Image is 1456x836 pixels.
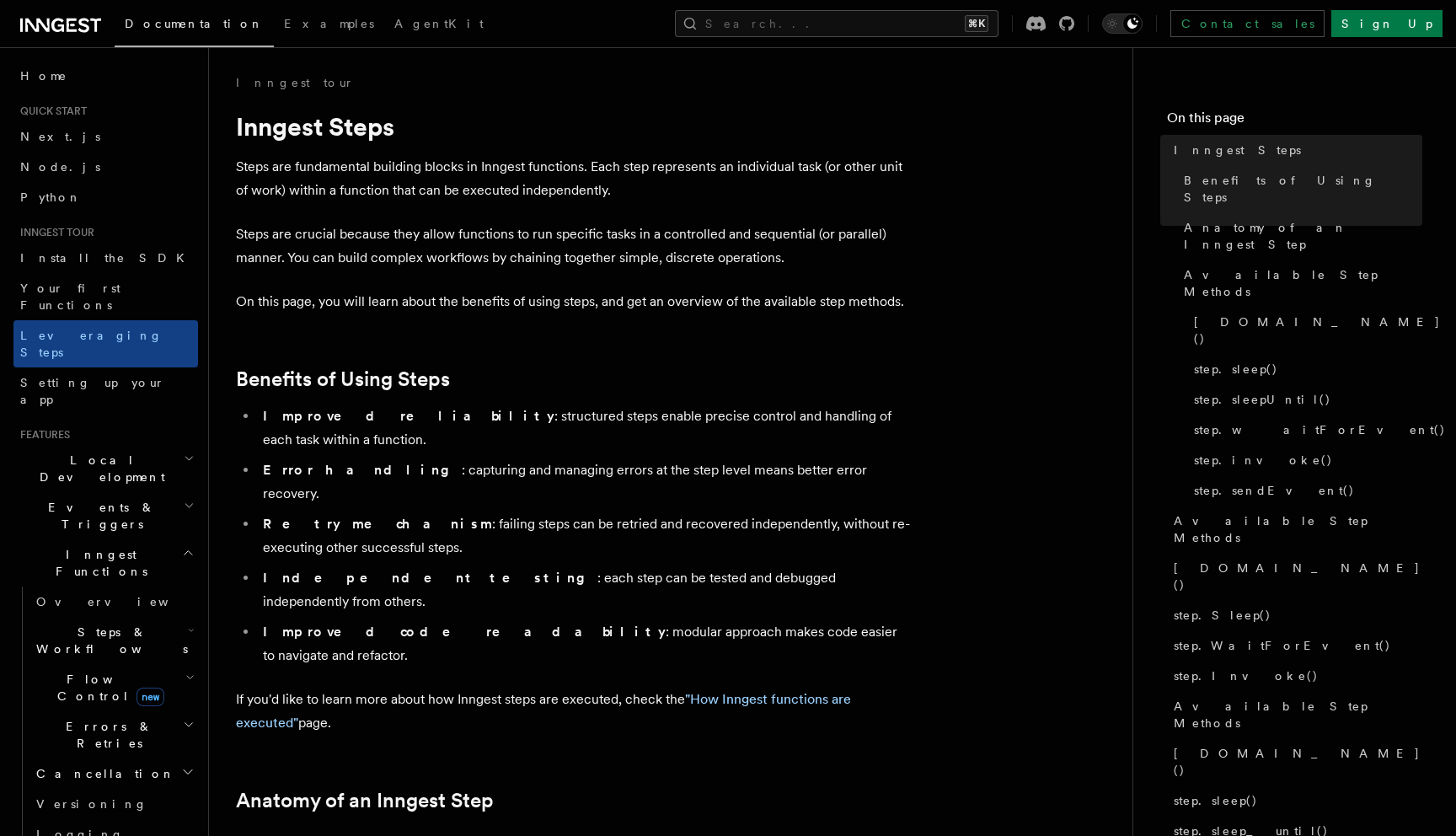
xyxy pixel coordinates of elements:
span: Events & Triggers [13,499,184,533]
span: step.Invoke() [1174,667,1319,684]
p: Steps are fundamental building blocks in Inngest functions. Each step represents an individual ta... [236,155,910,202]
span: Inngest tour [13,226,94,239]
a: Examples [274,5,384,46]
a: Your first Functions [13,273,198,320]
span: Available Step Methods [1174,698,1422,731]
span: AgentKit [394,17,484,30]
span: step.Sleep() [1174,607,1271,624]
span: step.waitForEvent() [1194,421,1446,438]
span: [DOMAIN_NAME]() [1174,745,1422,779]
span: Features [13,428,70,442]
span: step.sleep() [1194,361,1278,378]
a: step.invoke() [1187,445,1422,475]
a: step.sleepUntil() [1187,384,1422,415]
a: step.sleep() [1167,785,1422,816]
a: Anatomy of an Inngest Step [1177,212,1422,260]
a: step.Invoke() [1167,661,1422,691]
span: Inngest Steps [1174,142,1301,158]
strong: Independent testing [263,570,597,586]
span: Examples [284,17,374,30]
a: Sign Up [1331,10,1443,37]
a: Next.js [13,121,198,152]
strong: Improved reliability [263,408,554,424]
span: Steps & Workflows [29,624,188,657]
span: step.sendEvent() [1194,482,1355,499]
a: [DOMAIN_NAME]() [1167,553,1422,600]
a: Contact sales [1170,10,1325,37]
span: step.sleep() [1174,792,1258,809]
span: Setting up your app [20,376,165,406]
a: step.sendEvent() [1187,475,1422,506]
button: Steps & Workflows [29,617,198,664]
span: Flow Control [29,671,185,705]
p: On this page, you will learn about the benefits of using steps, and get an overview of the availa... [236,290,910,313]
p: If you'd like to learn more about how Inngest steps are executed, check the page. [236,688,910,735]
a: step.Sleep() [1167,600,1422,630]
li: : structured steps enable precise control and handling of each task within a function. [258,405,910,452]
button: Toggle dark mode [1102,13,1143,34]
button: Errors & Retries [29,711,198,758]
button: Local Development [13,445,198,492]
span: Documentation [125,17,264,30]
a: Overview [29,587,198,617]
a: Node.js [13,152,198,182]
strong: Retry mechanism [263,516,492,532]
a: Inngest Steps [1167,135,1422,165]
span: Node.js [20,160,100,174]
li: : failing steps can be retried and recovered independently, without re-executing other successful... [258,512,910,560]
span: Overview [36,595,210,608]
span: Next.js [20,130,100,143]
span: Available Step Methods [1174,512,1422,546]
span: Errors & Retries [29,718,183,752]
button: Inngest Functions [13,539,198,587]
button: Events & Triggers [13,492,198,539]
button: Search...⌘K [675,10,998,37]
a: Available Step Methods [1177,260,1422,307]
span: step.sleepUntil() [1194,391,1331,408]
a: Inngest tour [236,74,354,91]
a: Available Step Methods [1167,691,1422,738]
kbd: ⌘K [965,15,988,32]
button: Cancellation [29,758,198,789]
a: Home [13,61,198,91]
span: Python [20,190,82,204]
span: step.invoke() [1194,452,1333,469]
li: : each step can be tested and debugged independently from others. [258,566,910,614]
span: Leveraging Steps [20,329,163,359]
a: Install the SDK [13,243,198,273]
span: new [136,688,164,706]
span: Cancellation [29,765,175,782]
a: Leveraging Steps [13,320,198,367]
a: Setting up your app [13,367,198,415]
li: : modular approach makes code easier to navigate and refactor. [258,620,910,667]
li: : capturing and managing errors at the step level means better error recovery. [258,458,910,506]
span: [DOMAIN_NAME]() [1194,313,1441,347]
h4: On this page [1167,108,1422,135]
span: Available Step Methods [1184,266,1422,300]
a: AgentKit [384,5,494,46]
span: Versioning [36,797,147,811]
span: step.WaitForEvent() [1174,637,1391,654]
span: Quick start [13,104,87,118]
a: Versioning [29,789,198,819]
span: Benefits of Using Steps [1184,172,1422,206]
a: Documentation [115,5,274,47]
h1: Inngest Steps [236,111,910,142]
a: Available Step Methods [1167,506,1422,553]
p: Steps are crucial because they allow functions to run specific tasks in a controlled and sequenti... [236,222,910,270]
strong: Error handling [263,462,462,478]
button: Flow Controlnew [29,664,198,711]
a: Python [13,182,198,212]
span: [DOMAIN_NAME]() [1174,560,1422,593]
a: step.waitForEvent() [1187,415,1422,445]
span: Inngest Functions [13,546,182,580]
a: Benefits of Using Steps [236,367,450,391]
a: step.sleep() [1187,354,1422,384]
a: Anatomy of an Inngest Step [236,789,494,812]
a: [DOMAIN_NAME]() [1187,307,1422,354]
strong: Improved code readability [263,624,666,640]
a: Benefits of Using Steps [1177,165,1422,212]
span: Local Development [13,452,184,485]
a: [DOMAIN_NAME]() [1167,738,1422,785]
span: Your first Functions [20,281,120,312]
